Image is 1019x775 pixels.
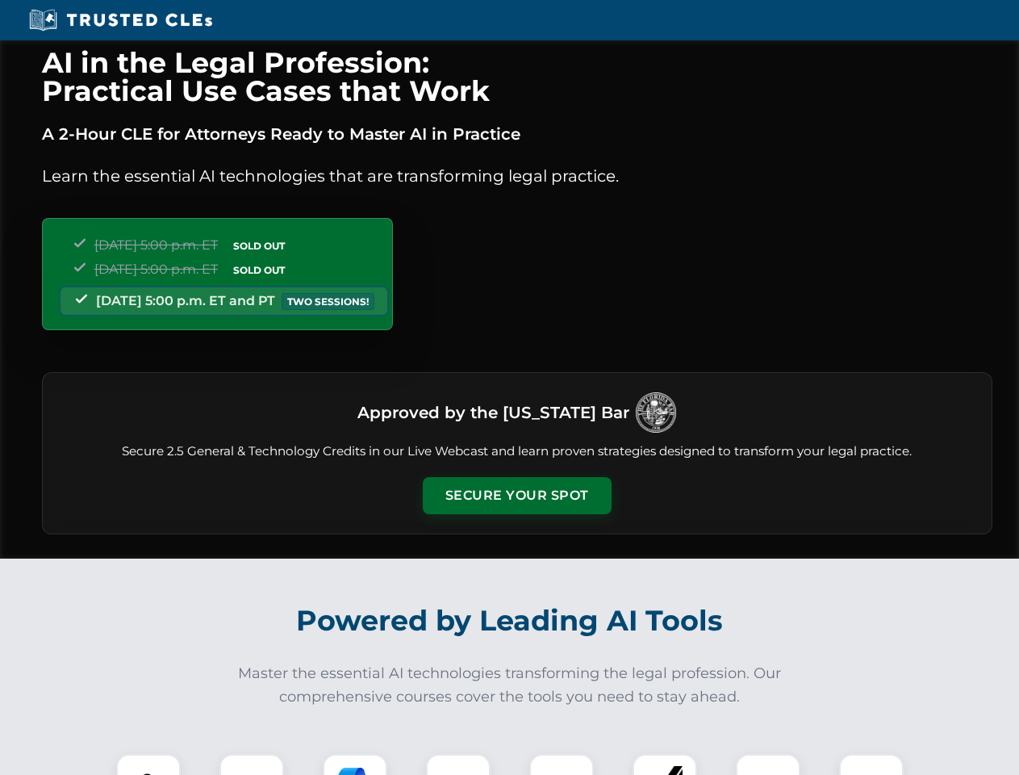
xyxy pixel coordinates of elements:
img: Logo [636,392,676,433]
p: Secure 2.5 General & Technology Credits in our Live Webcast and learn proven strategies designed ... [62,442,972,461]
span: [DATE] 5:00 p.m. ET [94,262,218,277]
span: [DATE] 5:00 p.m. ET [94,237,218,253]
span: SOLD OUT [228,237,290,254]
p: A 2-Hour CLE for Attorneys Ready to Master AI in Practice [42,121,992,147]
p: Master the essential AI technologies transforming the legal profession. Our comprehensive courses... [228,662,792,709]
button: Secure Your Spot [423,477,612,514]
h2: Powered by Leading AI Tools [63,593,957,649]
h1: AI in the Legal Profession: Practical Use Cases that Work [42,48,992,105]
h3: Approved by the [US_STATE] Bar [357,398,629,427]
img: Trusted CLEs [24,8,217,32]
p: Learn the essential AI technologies that are transforming legal practice. [42,163,992,189]
span: SOLD OUT [228,262,290,279]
